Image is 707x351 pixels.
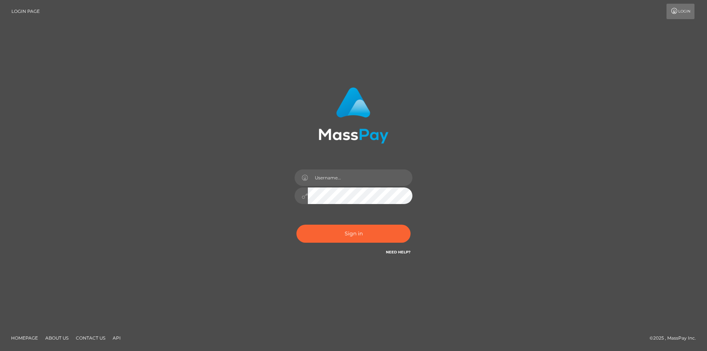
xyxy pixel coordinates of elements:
a: Login Page [11,4,40,19]
a: Homepage [8,332,41,344]
div: © 2025 , MassPay Inc. [650,334,701,342]
a: Login [666,4,694,19]
img: MassPay Login [319,87,388,144]
a: API [110,332,124,344]
a: Need Help? [386,250,411,255]
a: About Us [42,332,71,344]
button: Sign in [296,225,411,243]
a: Contact Us [73,332,108,344]
input: Username... [308,169,412,186]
